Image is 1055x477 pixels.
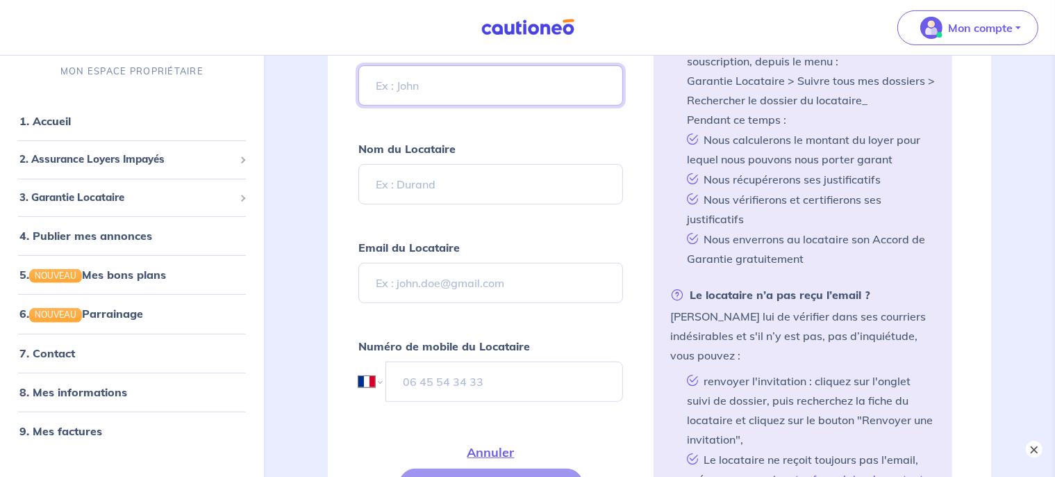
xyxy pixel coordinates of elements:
strong: Le locataire n’a pas reçu l’email ? [670,285,870,305]
li: Nous enverrons au locataire son Accord de Garantie gratuitement [681,229,936,268]
p: MON ESPACE PROPRIÉTAIRE [60,65,203,78]
img: illu_account_valid_menu.svg [920,17,942,39]
input: Ex : Durand [358,164,624,204]
li: Nous calculerons le montant du loyer pour lequel nous pouvons nous porter garant [681,129,936,169]
button: illu_account_valid_menu.svgMon compte [897,10,1038,45]
div: 9. Mes factures [6,417,258,444]
strong: Numéro de mobile du Locataire [358,339,530,353]
a: 5.NOUVEAUMes bons plans [19,268,166,282]
input: Ex : John [358,65,624,106]
li: renvoyer l'invitation : cliquez sur l'onglet suivi de dossier, puis recherchez la fiche du locata... [681,371,936,449]
a: 1. Accueil [19,114,71,128]
div: 3. Garantie Locataire [6,184,258,211]
strong: Prénom du Locataire [358,43,473,57]
input: 06 45 54 34 33 [385,362,624,402]
div: 4. Publier mes annonces [6,222,258,250]
a: 6.NOUVEAUParrainage [19,307,143,321]
input: Ex : john.doe@gmail.com [358,263,624,303]
li: Nous vérifierons et certifierons ses justificatifs [681,189,936,229]
p: Mon compte [948,19,1013,36]
div: 8. Mes informations [6,378,258,405]
img: Cautioneo [476,19,580,36]
li: Vous pourrez suivre l’avancement de sa souscription, depuis le menu : Garantie Locataire > Suivre... [681,31,936,129]
span: 3. Garantie Locataire [19,189,234,205]
a: 4. Publier mes annonces [19,229,152,243]
div: 2. Assurance Loyers Impayés [6,146,258,173]
a: 8. Mes informations [19,385,127,398]
li: Nous récupérerons ses justificatifs [681,169,936,189]
div: 7. Contact [6,339,258,366]
div: 1. Accueil [6,107,258,135]
strong: Nom du Locataire [358,142,456,156]
div: 5.NOUVEAUMes bons plans [6,261,258,289]
a: 7. Contact [19,346,75,359]
button: × [1026,441,1042,458]
strong: Email du Locataire [358,241,460,254]
div: 6.NOUVEAUParrainage [6,300,258,328]
span: 2. Assurance Loyers Impayés [19,152,234,168]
